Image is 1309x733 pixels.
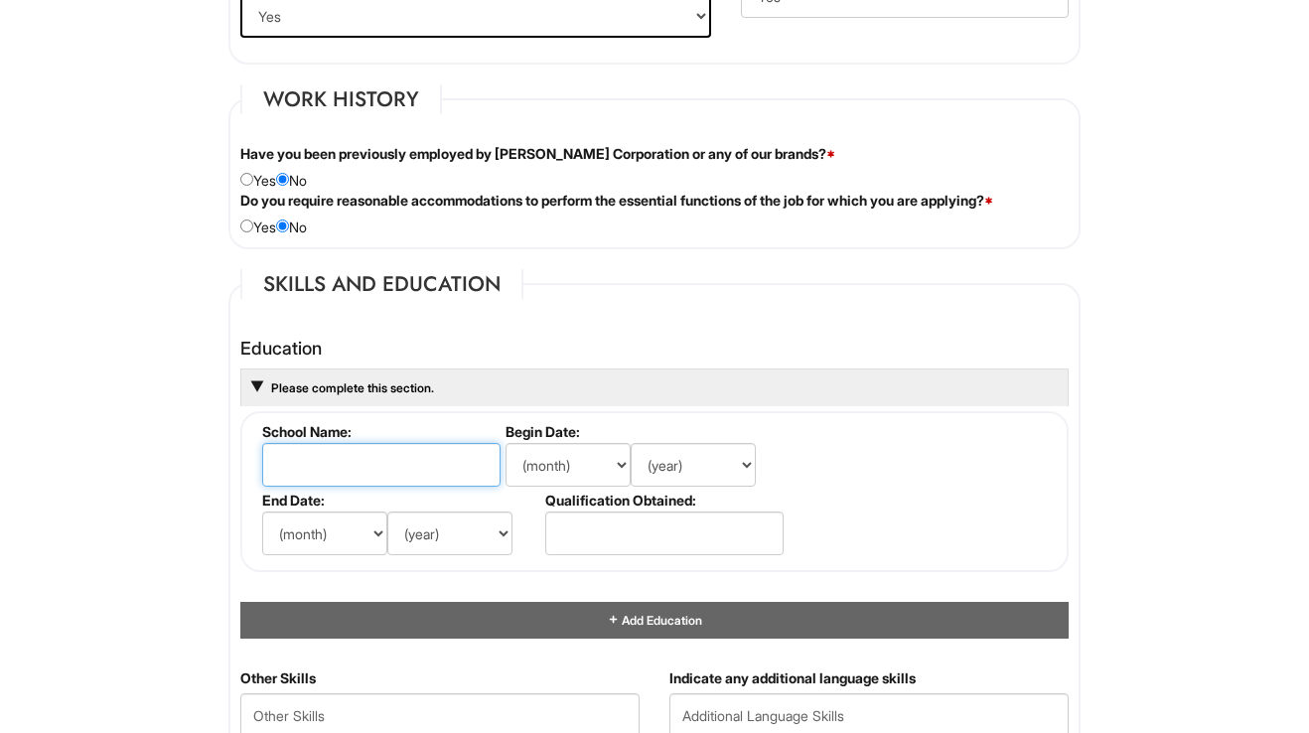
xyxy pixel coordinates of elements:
[225,144,1084,191] div: Yes No
[240,84,442,114] legend: Work History
[240,339,1069,359] h4: Education
[240,668,316,688] label: Other Skills
[225,191,1084,237] div: Yes No
[240,269,523,299] legend: Skills and Education
[262,492,537,509] label: End Date:
[240,144,835,164] label: Have you been previously employed by [PERSON_NAME] Corporation or any of our brands?
[607,613,702,628] a: Add Education
[240,191,993,211] label: Do you require reasonable accommodations to perform the essential functions of the job for which ...
[545,492,781,509] label: Qualification Obtained:
[620,613,702,628] span: Add Education
[269,380,434,395] a: Please complete this section.
[669,668,916,688] label: Indicate any additional language skills
[262,423,498,440] label: School Name:
[506,423,781,440] label: Begin Date:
